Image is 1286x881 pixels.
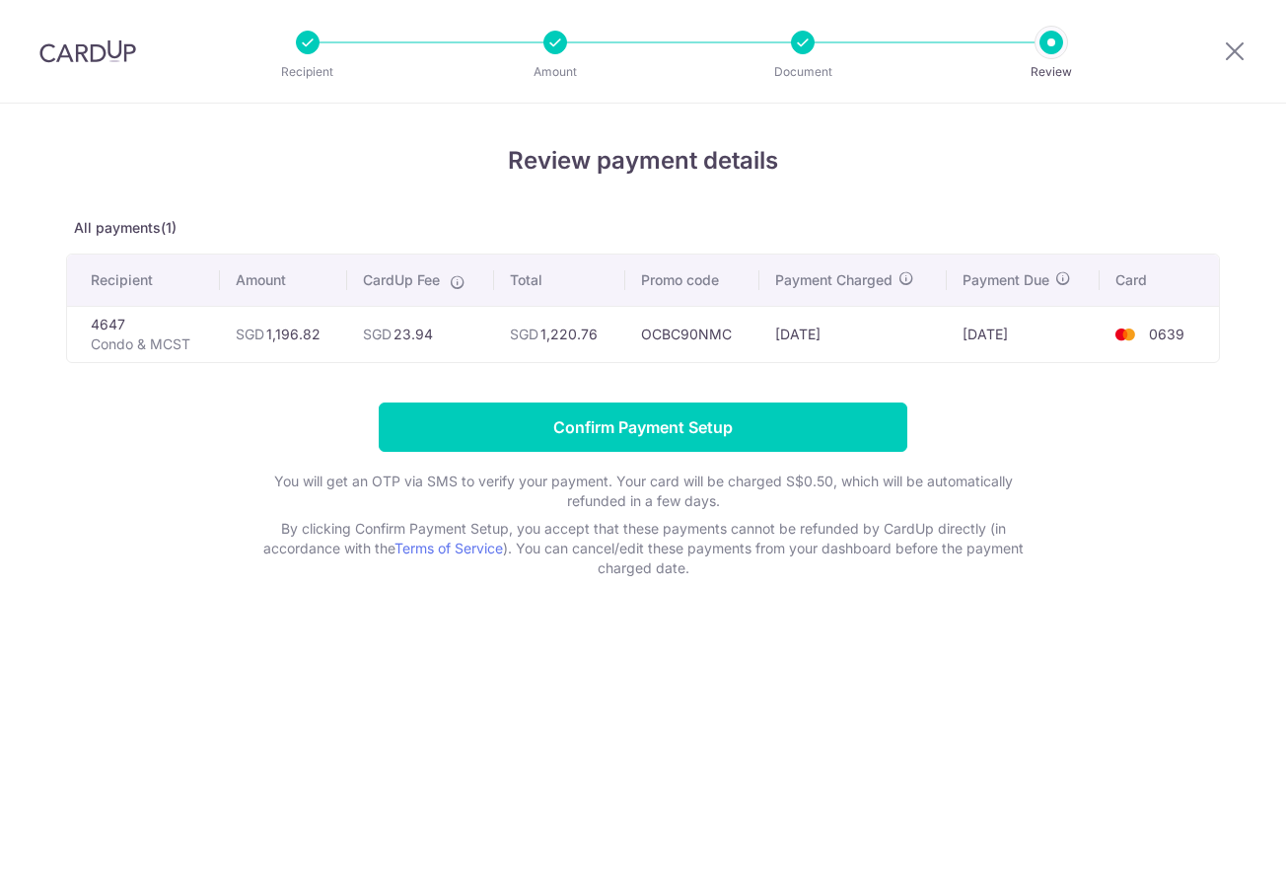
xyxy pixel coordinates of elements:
td: 4647 [67,306,220,362]
td: OCBC90NMC [625,306,759,362]
span: 0639 [1149,326,1184,342]
p: By clicking Confirm Payment Setup, you accept that these payments cannot be refunded by CardUp di... [249,519,1037,578]
td: [DATE] [947,306,1101,362]
td: [DATE] [759,306,947,362]
span: SGD [510,326,538,342]
span: Payment Due [963,270,1049,290]
th: Amount [220,255,347,306]
span: SGD [363,326,392,342]
p: Document [730,62,876,82]
th: Total [494,255,625,306]
p: All payments(1) [66,218,1220,238]
td: 23.94 [347,306,494,362]
p: Condo & MCST [91,334,204,354]
p: You will get an OTP via SMS to verify your payment. Your card will be charged S$0.50, which will ... [249,472,1037,511]
span: SGD [236,326,264,342]
td: 1,196.82 [220,306,347,362]
td: 1,220.76 [494,306,625,362]
p: Review [978,62,1124,82]
th: Recipient [67,255,220,306]
img: CardUp [39,39,136,63]
th: Promo code [625,255,759,306]
p: Amount [482,62,628,82]
a: Terms of Service [394,540,503,556]
img: <span class="translation_missing" title="translation missing: en.account_steps.new_confirm_form.b... [1106,323,1145,346]
span: Payment Charged [775,270,893,290]
input: Confirm Payment Setup [379,403,907,452]
span: CardUp Fee [363,270,440,290]
h4: Review payment details [66,143,1220,179]
th: Card [1100,255,1219,306]
p: Recipient [235,62,381,82]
